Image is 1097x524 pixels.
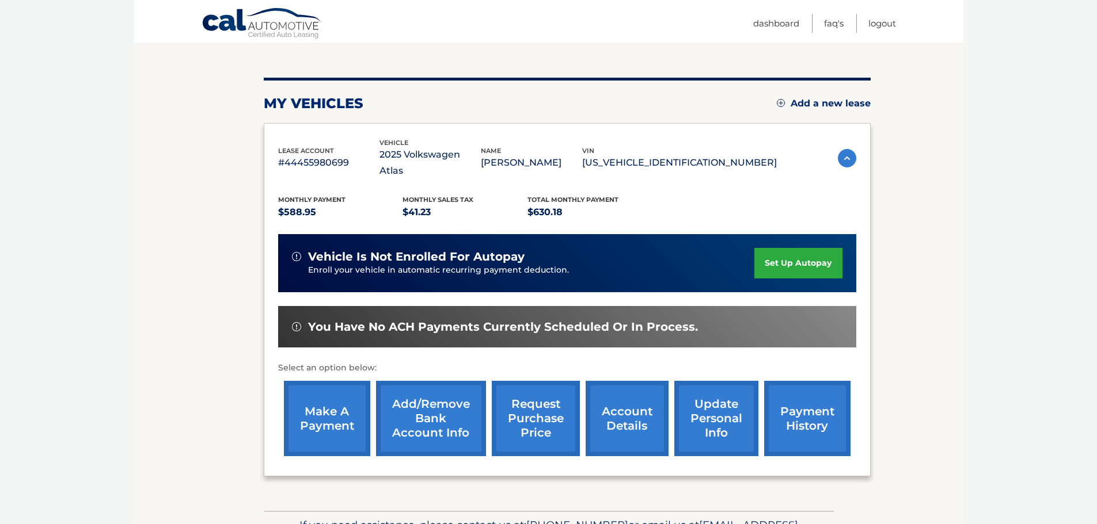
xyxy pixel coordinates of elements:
[777,99,785,107] img: add.svg
[376,381,486,456] a: Add/Remove bank account info
[403,196,473,204] span: Monthly sales Tax
[764,381,851,456] a: payment history
[527,196,618,204] span: Total Monthly Payment
[492,381,580,456] a: request purchase price
[481,155,582,171] p: [PERSON_NAME]
[308,264,755,277] p: Enroll your vehicle in automatic recurring payment deduction.
[777,98,871,109] a: Add a new lease
[308,320,698,334] span: You have no ACH payments currently scheduled or in process.
[754,248,842,278] a: set up autopay
[308,250,525,264] span: vehicle is not enrolled for autopay
[403,204,527,220] p: $41.23
[278,196,346,204] span: Monthly Payment
[481,147,501,155] span: name
[379,147,481,179] p: 2025 Volkswagen Atlas
[278,147,334,155] span: lease account
[292,322,301,331] img: alert-white.svg
[868,14,896,33] a: Logout
[278,155,379,171] p: #44455980699
[838,149,856,167] img: accordion-active.svg
[278,361,856,375] p: Select an option below:
[264,95,363,112] h2: my vehicles
[586,381,669,456] a: account details
[824,14,844,33] a: FAQ's
[292,252,301,261] img: alert-white.svg
[582,155,777,171] p: [US_VEHICLE_IDENTIFICATION_NUMBER]
[582,147,594,155] span: vin
[753,14,799,33] a: Dashboard
[527,204,652,220] p: $630.18
[379,139,408,147] span: vehicle
[674,381,758,456] a: update personal info
[202,7,322,41] a: Cal Automotive
[278,204,403,220] p: $588.95
[284,381,370,456] a: make a payment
